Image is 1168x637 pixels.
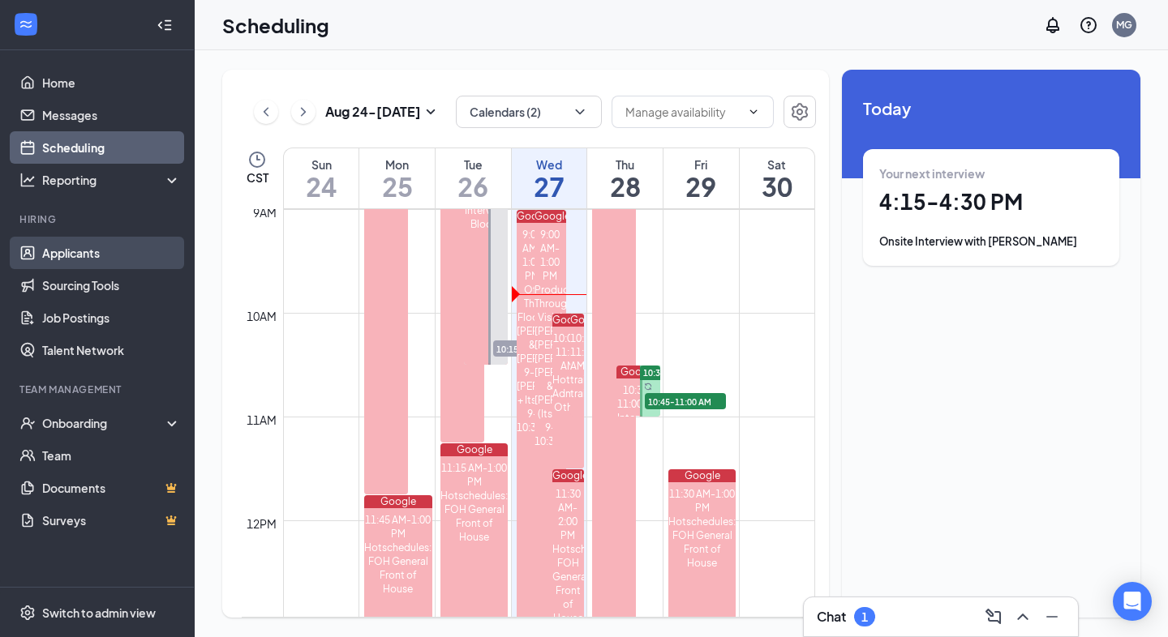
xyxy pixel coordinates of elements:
div: 11:30 AM-2:00 PM [552,487,584,542]
svg: WorkstreamLogo [18,16,34,32]
div: Onboarding [42,415,167,431]
div: Google [517,210,548,223]
div: Open Intercom Messenger [1113,582,1152,621]
div: Google [552,469,584,482]
div: 11:15 AM-1:00 PM [440,461,508,489]
input: Manage availability [625,103,741,121]
a: SurveysCrown [42,504,181,537]
div: Google [440,443,508,456]
div: 9:00 AM-1:00 PM [535,228,566,283]
h1: 29 [663,173,739,200]
div: 10am [243,307,280,325]
a: August 26, 2025 [436,148,511,208]
h1: 4:15 - 4:30 PM [879,188,1103,216]
a: August 30, 2025 [740,148,814,208]
svg: Minimize [1042,607,1062,626]
span: 10:45-11:00 AM [645,393,726,409]
svg: ChevronDown [572,104,588,120]
a: DocumentsCrown [42,472,181,504]
svg: ChevronDown [747,105,760,118]
svg: UserCheck [19,415,36,431]
a: August 28, 2025 [587,148,663,208]
div: Team Management [19,383,178,396]
svg: Sync [644,383,652,391]
div: 10:30-11:00 AM [616,383,660,411]
div: Google [616,366,660,378]
div: 11:45 AM-1:00 PM [364,513,432,541]
span: CST [247,169,268,186]
h1: 30 [740,173,814,200]
svg: Collapse [157,17,173,33]
svg: ChevronLeft [258,102,274,122]
a: August 29, 2025 [663,148,739,208]
h1: 28 [587,173,663,200]
svg: SmallChevronDown [421,102,440,122]
a: Home [42,66,181,99]
div: 12pm [243,515,280,532]
a: August 24, 2025 [284,148,359,208]
div: Hotschedules: FOH General Front of House [440,489,508,544]
span: 10:15-10:30 AM [493,340,574,357]
div: 10:00-11:00 AM [570,331,584,373]
a: Applicants [42,237,181,269]
div: Sat [740,156,814,173]
a: Messages [42,99,181,131]
div: Google [364,495,432,508]
h1: 27 [512,173,587,200]
h1: Scheduling [222,11,329,39]
div: MG [1116,18,1132,32]
button: Minimize [1039,604,1065,630]
div: Google [535,210,566,223]
div: Tue [436,156,511,173]
a: Job Postings [42,301,181,334]
span: 10:30-11:00 AM [643,367,706,378]
button: ChevronLeft [254,100,278,124]
button: ChevronRight [291,100,316,124]
div: 9:00 AM-1:00 PM [517,228,548,283]
div: Interview Block [616,411,660,438]
a: August 25, 2025 [359,148,435,208]
svg: Analysis [19,172,36,188]
div: trainer training [570,373,584,400]
div: Hotschedules: Administrative Other [552,373,584,414]
div: Onsite Interview with [PERSON_NAME] [879,233,1103,250]
h3: Aug 24 - [DATE] [325,103,421,121]
a: August 27, 2025 [512,148,587,208]
svg: Notifications [1043,15,1063,35]
div: Reporting [42,172,182,188]
a: Scheduling [42,131,181,164]
span: Today [863,96,1119,121]
div: Fri [663,156,739,173]
div: Hotschedules: FOH General Front of House [668,515,736,570]
div: Hotschedules: FOH General Front of House [552,542,584,625]
div: Google [668,469,736,482]
svg: Clock [247,150,267,169]
svg: Settings [19,605,36,621]
button: ComposeMessage [981,604,1007,630]
div: 9am [250,203,280,221]
a: Talent Network [42,334,181,366]
svg: QuestionInfo [1079,15,1098,35]
div: Off The Floor | [PERSON_NAME] & [PERSON_NAME] 9-1 [PERSON_NAME], + Itsel, 9-10:30am [517,283,548,434]
div: Google [570,314,584,327]
h1: 24 [284,173,359,200]
div: 1 [861,610,868,624]
div: Mon [359,156,435,173]
div: Switch to admin view [42,605,156,621]
button: Settings [784,96,816,128]
div: Hotschedules: FOH General Front of House [364,541,432,596]
div: 11:30 AM-1:00 PM [668,487,736,515]
div: Hiring [19,212,178,226]
h3: Chat [817,608,846,626]
button: ChevronUp [1010,604,1036,630]
svg: ChevronUp [1013,607,1033,626]
h1: 25 [359,173,435,200]
div: Interview Blocks [464,203,508,231]
h1: 26 [436,173,511,200]
div: 11am [243,411,280,429]
svg: Settings [790,102,809,122]
div: Your next interview [879,165,1103,182]
div: Wed [512,156,587,173]
div: Production Throughput Visit | [PERSON_NAME], [PERSON_NAME], [PERSON_NAME], [PERSON_NAME] & [PERSO... [535,283,566,448]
